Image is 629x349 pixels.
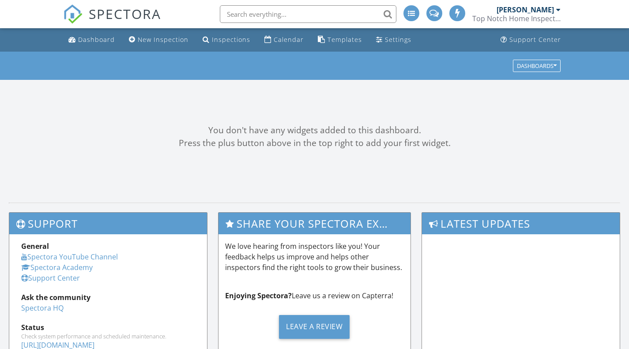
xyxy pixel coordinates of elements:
[314,32,365,48] a: Templates
[9,137,620,150] div: Press the plus button above in the top right to add your first widget.
[509,35,561,44] div: Support Center
[497,32,565,48] a: Support Center
[225,291,292,300] strong: Enjoying Spectora?
[385,35,411,44] div: Settings
[373,32,415,48] a: Settings
[63,12,161,30] a: SPECTORA
[21,252,118,262] a: Spectora YouTube Channel
[65,32,118,48] a: Dashboard
[328,35,362,44] div: Templates
[89,4,161,23] span: SPECTORA
[21,303,64,313] a: Spectora HQ
[261,32,307,48] a: Calendar
[225,241,404,273] p: We love hearing from inspectors like you! Your feedback helps us improve and helps other inspecto...
[274,35,304,44] div: Calendar
[125,32,192,48] a: New Inspection
[21,292,195,303] div: Ask the community
[138,35,188,44] div: New Inspection
[21,241,49,251] strong: General
[21,322,195,333] div: Status
[517,63,557,69] div: Dashboards
[9,213,207,234] h3: Support
[220,5,396,23] input: Search everything...
[218,213,411,234] h3: Share Your Spectora Experience
[212,35,250,44] div: Inspections
[9,124,620,137] div: You don't have any widgets added to this dashboard.
[472,14,561,23] div: Top Notch Home Inspection
[78,35,115,44] div: Dashboard
[225,308,404,345] a: Leave a Review
[63,4,83,24] img: The Best Home Inspection Software - Spectora
[21,273,80,283] a: Support Center
[513,60,561,72] button: Dashboards
[279,315,350,339] div: Leave a Review
[21,333,195,340] div: Check system performance and scheduled maintenance.
[497,5,554,14] div: [PERSON_NAME]
[199,32,254,48] a: Inspections
[422,213,620,234] h3: Latest Updates
[225,290,404,301] p: Leave us a review on Capterra!
[21,263,93,272] a: Spectora Academy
